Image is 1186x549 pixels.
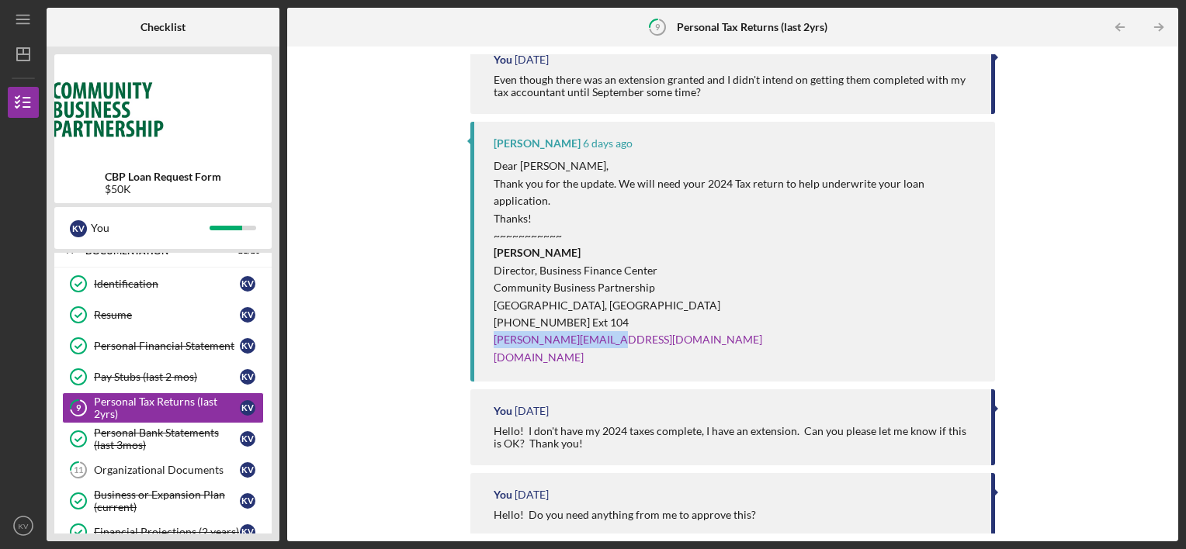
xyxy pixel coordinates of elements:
[70,220,87,237] div: K V
[677,21,827,33] b: Personal Tax Returns (last 2yrs)
[494,350,584,364] a: [DOMAIN_NAME]
[494,175,980,210] p: Thank you for the update. We will need your 2024 Tax return to help underwrite your loan applicat...
[19,522,29,530] text: KV
[494,509,756,521] div: Hello! Do you need anything from me to approve this?
[494,74,976,98] div: Even though there was an extension granted and I didn't intend on getting them completed with my ...
[240,369,255,385] div: K V
[240,431,255,447] div: K V
[515,489,549,501] time: 2025-07-30 20:48
[62,454,264,485] a: 11Organizational DocumentsKV
[240,276,255,292] div: K V
[494,262,980,279] p: Director, Business Finance Center
[62,299,264,330] a: ResumeKV
[240,493,255,509] div: K V
[494,54,512,66] div: You
[240,462,255,478] div: K V
[8,510,39,541] button: KV
[94,426,240,451] div: Personal Bank Statements (last 3mos)
[62,392,264,423] a: 9Personal Tax Returns (last 2yrs)KV
[62,330,264,361] a: Personal Financial StatementKV
[494,137,581,150] div: [PERSON_NAME]
[94,395,240,420] div: Personal Tax Returns (last 2yrs)
[62,361,264,392] a: Pay Stubs (last 2 mos)KV
[62,268,264,299] a: IdentificationKV
[105,171,221,183] b: CBP Loan Request Form
[494,489,512,501] div: You
[240,338,255,354] div: K V
[91,215,210,241] div: You
[494,425,976,450] div: Hello! I don't have my 2024 taxes complete, I have an extension. Can you please let me know if th...
[494,279,980,296] p: Community Business Partnership
[240,307,255,323] div: K V
[94,489,240,513] div: Business or Expansion Plan (current)
[494,246,581,259] strong: [PERSON_NAME]
[494,227,980,244] p: ~~~~~~~~~~~
[515,54,549,66] time: 2025-08-09 13:17
[94,340,240,352] div: Personal Financial Statement
[655,22,661,32] tspan: 9
[494,405,512,417] div: You
[62,423,264,454] a: Personal Bank Statements (last 3mos)KV
[74,465,83,475] tspan: 11
[94,278,240,290] div: Identification
[94,371,240,383] div: Pay Stubs (last 2 mos)
[494,157,980,174] p: Dear [PERSON_NAME],
[240,524,255,540] div: K V
[494,314,980,331] p: [PHONE_NUMBER] Ext 104
[62,516,264,547] a: Financial Projections (2 years)KV
[76,403,81,413] tspan: 9
[105,183,221,195] div: $50K
[494,297,980,314] p: [GEOGRAPHIC_DATA], [GEOGRAPHIC_DATA]
[140,21,186,33] b: Checklist
[62,485,264,516] a: Business or Expansion Plan (current)KV
[94,309,240,321] div: Resume
[54,62,272,155] img: Product logo
[94,464,240,476] div: Organizational Documents
[94,526,240,538] div: Financial Projections (2 years)
[515,405,549,417] time: 2025-08-07 14:14
[583,137,633,150] time: 2025-08-08 21:56
[494,210,980,227] p: Thanks!
[240,400,255,416] div: K V
[494,333,762,346] a: [PERSON_NAME][EMAIL_ADDRESS][DOMAIN_NAME]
